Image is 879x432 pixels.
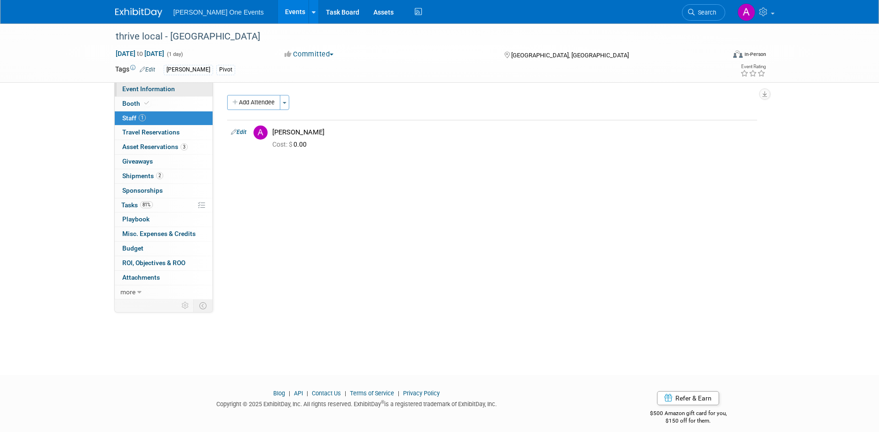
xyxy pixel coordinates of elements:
span: Asset Reservations [122,143,188,150]
span: | [304,390,310,397]
div: [PERSON_NAME] [272,128,753,137]
span: (1 day) [166,51,183,57]
span: 1 [139,114,146,121]
a: API [294,390,303,397]
a: Privacy Policy [403,390,440,397]
span: Giveaways [122,157,153,165]
span: to [135,50,144,57]
a: ROI, Objectives & ROO [115,256,213,270]
a: Search [682,4,725,21]
a: Sponsorships [115,184,213,198]
span: [DATE] [DATE] [115,49,165,58]
a: Shipments2 [115,169,213,183]
div: Pivot [216,65,235,75]
img: Format-Inperson.png [733,50,743,58]
span: 81% [140,201,153,208]
div: Event Rating [740,64,766,69]
a: Misc. Expenses & Credits [115,227,213,241]
div: $150 off for them. [612,417,764,425]
span: Cost: $ [272,141,293,148]
i: Booth reservation complete [144,101,149,106]
img: A.jpg [253,126,268,140]
span: Misc. Expenses & Credits [122,230,196,237]
span: [GEOGRAPHIC_DATA], [GEOGRAPHIC_DATA] [511,52,629,59]
div: Copyright © 2025 ExhibitDay, Inc. All rights reserved. ExhibitDay is a registered trademark of Ex... [115,398,599,408]
span: Shipments [122,172,163,180]
span: 0.00 [272,141,310,148]
a: Giveaways [115,155,213,169]
a: more [115,285,213,299]
span: Search [695,9,716,16]
img: Amanda Bartschi [737,3,755,21]
td: Toggle Event Tabs [193,299,213,312]
a: Travel Reservations [115,126,213,140]
span: 3 [181,143,188,150]
span: [PERSON_NAME] One Events [174,8,264,16]
div: [PERSON_NAME] [164,65,213,75]
span: | [286,390,293,397]
td: Tags [115,64,155,75]
a: Blog [273,390,285,397]
span: Booth [122,100,151,107]
a: Edit [140,66,155,73]
span: Staff [122,114,146,122]
a: Playbook [115,212,213,227]
a: Staff1 [115,111,213,126]
a: Attachments [115,271,213,285]
button: Committed [281,49,337,59]
div: $500 Amazon gift card for you, [612,403,764,425]
a: Event Information [115,82,213,96]
td: Personalize Event Tab Strip [177,299,194,312]
a: Asset Reservations3 [115,140,213,154]
a: Contact Us [312,390,341,397]
div: In-Person [744,51,766,58]
span: Event Information [122,85,175,93]
img: ExhibitDay [115,8,162,17]
span: more [120,288,135,296]
a: Terms of Service [350,390,394,397]
a: Refer & Earn [657,391,719,405]
span: Travel Reservations [122,128,180,136]
button: Add Attendee [227,95,280,110]
span: 2 [156,172,163,179]
div: Event Format [670,49,767,63]
a: Tasks81% [115,198,213,212]
span: | [396,390,402,397]
span: Budget [122,244,143,252]
a: Budget [115,242,213,256]
span: Playbook [122,215,150,223]
span: Tasks [121,201,153,209]
a: Booth [115,97,213,111]
span: ROI, Objectives & ROO [122,259,185,267]
span: Sponsorships [122,187,163,194]
a: Edit [231,129,246,135]
span: Attachments [122,274,160,281]
sup: ® [381,400,384,405]
span: | [342,390,348,397]
div: thrive local - [GEOGRAPHIC_DATA] [112,28,711,45]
